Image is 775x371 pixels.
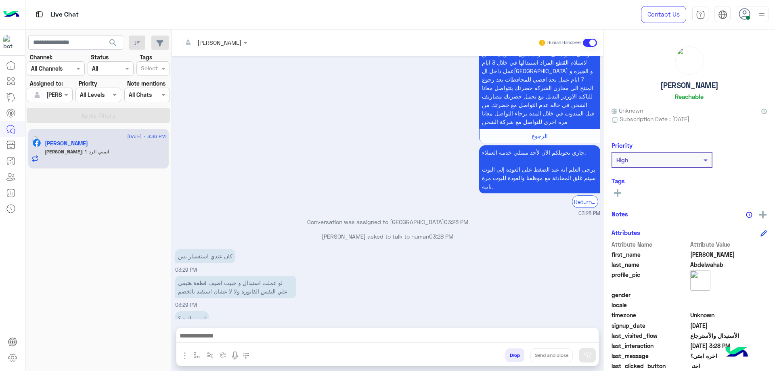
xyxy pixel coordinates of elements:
span: [DATE] - 3:36 PM [127,133,165,140]
span: last_name [612,260,689,269]
div: Select [140,64,158,74]
img: Logo [3,6,19,23]
button: select flow [190,348,203,362]
img: 713415422032625 [3,35,18,50]
span: 03:28 PM [578,210,600,218]
span: Subscription Date : [DATE] [620,115,689,123]
button: Trigger scenario [203,348,217,362]
p: 29/8/2025, 3:36 PM [175,311,209,325]
span: 03:28 PM [444,218,468,225]
img: select flow [193,352,200,358]
span: 03:29 PM [175,267,197,273]
a: Contact Us [641,6,686,23]
span: اتمني الرد ؟ [82,149,109,155]
p: Conversation was assigned to [GEOGRAPHIC_DATA] [175,218,600,226]
span: [PERSON_NAME] [45,149,82,155]
span: الرجوع [532,132,548,139]
h6: Priority [612,142,633,149]
button: create order [217,348,230,362]
img: picture [690,270,710,291]
img: tab [718,10,727,19]
span: last_clicked_button [612,362,689,370]
span: first_name [612,250,689,259]
img: Trigger scenario [207,352,213,358]
span: 2025-08-28T08:24:40.323Z [690,321,767,330]
span: profile_pic [612,270,689,289]
p: [PERSON_NAME] asked to talk to human [175,232,600,241]
img: tab [696,10,705,19]
span: Unknown [612,106,643,115]
img: send voice note [230,351,240,361]
span: locale [612,301,689,309]
span: Unknown [690,311,767,319]
p: 29/8/2025, 3:28 PM [479,145,600,193]
img: send message [583,351,591,359]
img: add [759,211,767,218]
img: send attachment [180,351,190,361]
span: gender [612,291,689,299]
span: last_interaction [612,342,689,350]
img: profile [757,10,767,20]
span: last_message [612,352,689,360]
img: tab [34,9,44,19]
span: اختر [690,362,767,370]
p: 29/8/2025, 3:29 PM [175,249,235,263]
div: Return to Bot [572,195,598,208]
span: 03:28 PM [429,233,453,240]
span: 03:29 PM [175,302,197,308]
button: search [103,36,123,53]
label: Priority [79,79,97,88]
h5: [PERSON_NAME] [660,81,718,90]
img: create order [220,352,226,358]
span: null [690,291,767,299]
span: 2025-08-29T12:28:47.029Z [690,342,767,350]
span: الأستبدال والأسترجاع [690,331,767,340]
img: Facebook [33,139,41,147]
span: Attribute Value [690,240,767,249]
h6: Attributes [612,229,640,236]
label: Assigned to: [30,79,63,88]
img: defaultAdmin.png [31,89,43,101]
button: Drop [505,348,524,362]
span: Attribute Name [612,240,689,249]
span: Abdelwahab [690,260,767,269]
small: Human Handover [547,40,581,46]
img: notes [746,212,752,218]
span: timezone [612,311,689,319]
button: Send and close [530,348,573,362]
button: Apply Filters [27,108,170,123]
p: Live Chat [50,9,79,20]
span: Mohamed [690,250,767,259]
span: last_visited_flow [612,331,689,340]
label: Tags [140,53,152,61]
img: picture [676,47,703,74]
img: hulul-logo.png [723,339,751,367]
p: 29/8/2025, 3:29 PM [175,276,296,298]
span: search [108,38,118,48]
a: tab [692,6,708,23]
span: اخره امتي؟ [690,352,767,360]
p: 29/8/2025, 3:28 PM [479,13,600,129]
img: make a call [243,352,249,359]
h6: Reachable [675,93,704,100]
span: null [690,301,767,309]
label: Note mentions [127,79,165,88]
span: signup_date [612,321,689,330]
label: Status [91,53,109,61]
h5: Mohamed Abdelwahab [45,140,88,147]
h6: Tags [612,177,767,184]
img: picture [31,136,39,143]
h6: Notes [612,210,628,218]
label: Channel: [30,53,52,61]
